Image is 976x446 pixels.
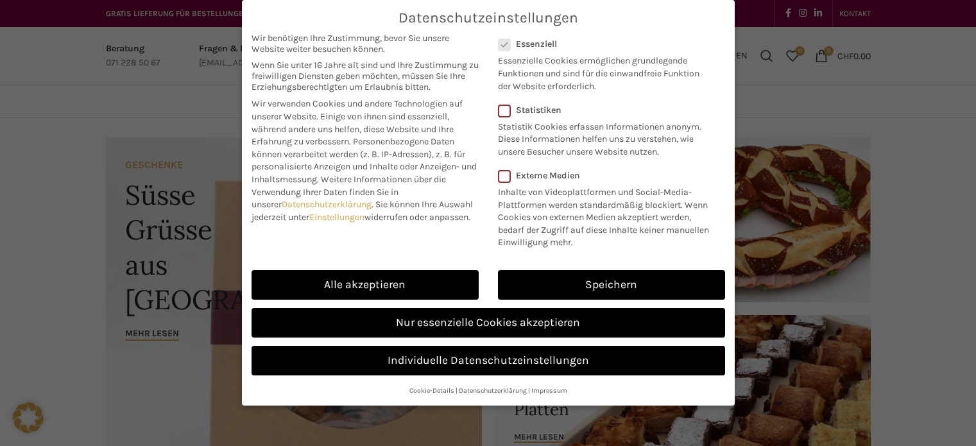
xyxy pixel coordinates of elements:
span: Sie können Ihre Auswahl jederzeit unter widerrufen oder anpassen. [252,199,473,223]
span: Wir benötigen Ihre Zustimmung, bevor Sie unsere Website weiter besuchen können. [252,33,479,55]
a: Speichern [498,270,725,300]
a: Datenschutzerklärung [459,386,527,395]
a: Alle akzeptieren [252,270,479,300]
label: Essenziell [498,39,708,49]
p: Essenzielle Cookies ermöglichen grundlegende Funktionen und sind für die einwandfreie Funktion de... [498,49,708,92]
span: Datenschutzeinstellungen [398,10,578,26]
p: Statistik Cookies erfassen Informationen anonym. Diese Informationen helfen uns zu verstehen, wie... [498,116,708,159]
span: Weitere Informationen über die Verwendung Ihrer Daten finden Sie in unserer . [252,174,446,210]
label: Externe Medien [498,170,717,181]
span: Personenbezogene Daten können verarbeitet werden (z. B. IP-Adressen), z. B. für personalisierte A... [252,136,477,185]
p: Inhalte von Videoplattformen und Social-Media-Plattformen werden standardmäßig blockiert. Wenn Co... [498,181,717,249]
a: Nur essenzielle Cookies akzeptieren [252,308,725,338]
a: Cookie-Details [409,386,454,395]
a: Datenschutzerklärung [282,199,372,210]
a: Einstellungen [309,212,364,223]
span: Wenn Sie unter 16 Jahre alt sind und Ihre Zustimmung zu freiwilligen Diensten geben möchten, müss... [252,60,479,92]
label: Statistiken [498,105,708,116]
a: Individuelle Datenschutzeinstellungen [252,346,725,375]
span: Wir verwenden Cookies und andere Technologien auf unserer Website. Einige von ihnen sind essenzie... [252,98,463,147]
a: Impressum [531,386,567,395]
